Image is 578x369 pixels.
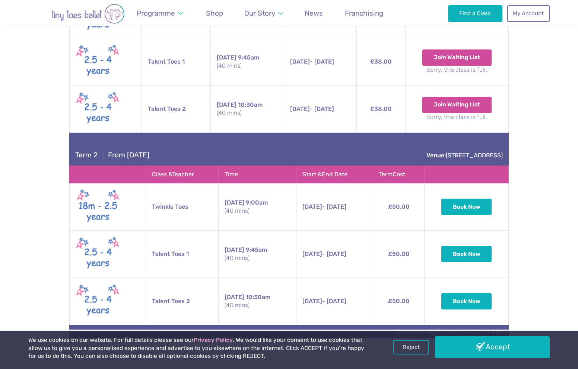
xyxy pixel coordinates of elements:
[426,152,446,159] strong: Venue:
[357,85,405,132] td: £38.00
[76,188,120,226] img: Twinkle toes New (May 2025)
[217,101,236,108] span: [DATE]
[76,43,120,81] img: Talent toes New (May 2025)
[373,166,425,183] th: Term Cost
[244,9,275,17] span: Our Story
[217,62,278,70] small: (40 mins)
[76,235,120,273] img: Talent toes New (May 2025)
[302,203,346,210] span: - [DATE]
[99,151,108,159] span: |
[290,105,310,112] span: [DATE]
[302,298,322,305] span: [DATE]
[345,9,383,17] span: Franchising
[146,278,218,325] td: Talent Toes 2
[225,254,290,262] small: (40 mins)
[393,340,429,354] a: Reject
[225,246,244,253] span: [DATE]
[28,4,147,24] img: tiny toes ballet
[290,58,310,65] span: [DATE]
[373,231,425,278] td: £50.00
[146,231,218,278] td: Talent Toes 1
[75,151,98,159] span: Term 2
[397,328,436,335] strong: Classes run by:
[225,301,290,309] small: (40 mins)
[290,58,334,65] span: - [DATE]
[142,38,210,85] td: Talent Toes 1
[76,282,120,320] img: Talent toes New (May 2025)
[507,5,550,22] a: My Account
[217,109,278,117] small: (40 mins)
[194,337,233,343] a: Privacy Policy
[302,203,322,210] span: [DATE]
[422,49,492,66] button: Join Waiting List
[133,4,186,22] a: Programme
[290,105,334,112] span: - [DATE]
[397,328,504,335] a: Classes run by:tiny toes ballet Cambridge
[75,151,149,160] h4: From [DATE]
[441,199,492,215] button: Book Now
[217,54,236,61] span: [DATE]
[441,246,492,262] button: Book Now
[441,293,492,309] button: Book Now
[448,5,503,22] a: Find a Class
[241,4,287,22] a: Our Story
[219,278,296,325] td: 10:30am
[206,9,223,17] span: Shop
[219,166,296,183] th: Time
[210,38,284,85] td: 9:45am
[341,4,387,22] a: Franchising
[225,199,244,206] span: [DATE]
[302,250,346,257] span: - [DATE]
[357,38,405,85] td: £38.00
[28,336,367,360] p: We use cookies on our website. For full details please see our . We would like your consent to us...
[373,278,425,325] td: £50.00
[219,183,296,231] td: 9:00am
[412,113,502,121] small: Sorry, this class is full.
[412,66,502,74] small: Sorry, this class is full.
[219,231,296,278] td: 9:45am
[146,166,218,183] th: Class & Teacher
[301,4,327,22] a: News
[426,152,503,159] a: Venue:[STREET_ADDRESS]
[202,4,226,22] a: Shop
[302,298,346,305] span: - [DATE]
[137,9,175,17] span: Programme
[422,97,492,113] button: Join Waiting List
[435,336,550,358] a: Accept
[142,85,210,132] td: Talent Toes 2
[210,85,284,132] td: 10:30am
[302,250,322,257] span: [DATE]
[296,166,373,183] th: Start & End Date
[225,207,290,215] small: (40 mins)
[225,293,244,301] span: [DATE]
[373,183,425,231] td: £50.00
[76,90,120,128] img: Talent toes New (May 2025)
[305,9,323,17] span: News
[146,183,218,231] td: Twinkle Toes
